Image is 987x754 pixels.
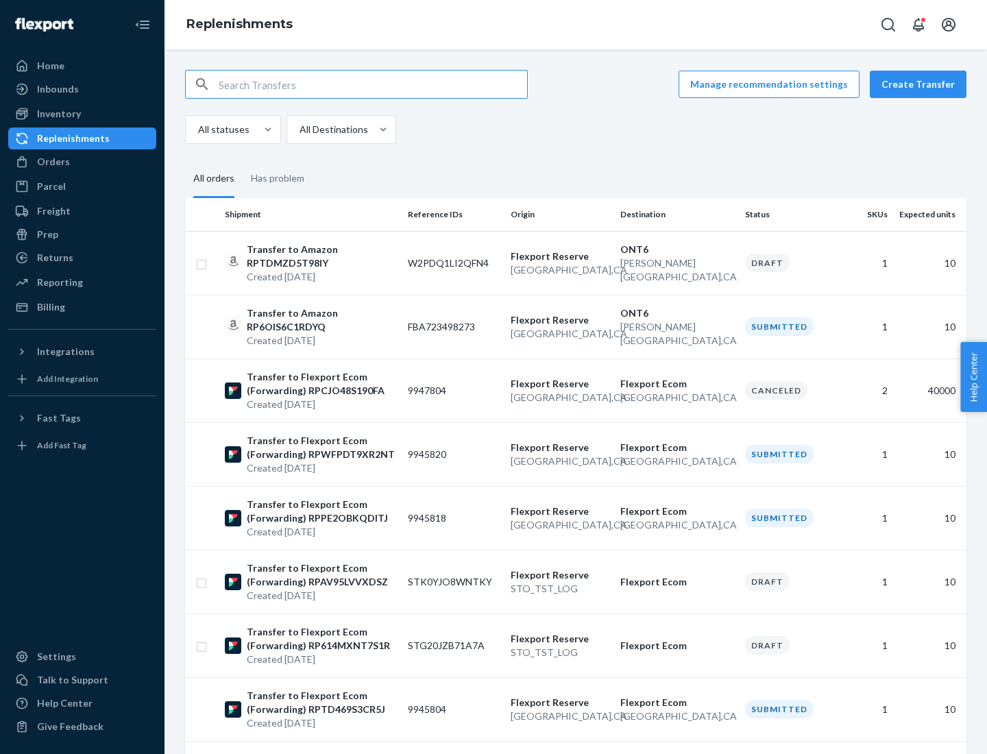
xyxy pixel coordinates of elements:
th: Origin [505,198,615,231]
td: 1 [842,550,893,613]
a: Help Center [8,692,156,714]
div: Parcel [37,180,66,193]
p: Created [DATE] [247,270,397,284]
th: Expected units [893,198,966,231]
p: STO_TST_LOG [511,646,609,659]
a: Talk to Support [8,669,156,691]
td: 1 [842,422,893,486]
div: Prep [37,228,58,241]
div: Settings [37,650,76,664]
p: Transfer to Amazon RP6OIS6C1RDYQ [247,306,397,334]
div: Fast Tags [37,411,81,425]
button: Open account menu [935,11,962,38]
td: 10 [893,295,966,358]
td: STG20JZB71A7A [402,613,505,677]
p: Flexport Ecom [620,504,734,518]
p: Transfer to Flexport Ecom (Forwarding) RPCJO48S190FA [247,370,397,398]
p: Created [DATE] [247,653,397,666]
p: [GEOGRAPHIC_DATA] , CA [511,709,609,723]
p: [GEOGRAPHIC_DATA] , CA [511,518,609,532]
p: ONT6 [620,306,734,320]
td: 10 [893,422,966,486]
p: Flexport Reserve [511,696,609,709]
a: Prep [8,223,156,245]
ol: breadcrumbs [175,5,304,45]
div: Draft [745,636,790,655]
a: Returns [8,247,156,269]
td: 1 [842,486,893,550]
button: Help Center [960,342,987,412]
th: SKUs [842,198,893,231]
p: STO_TST_LOG [511,582,609,596]
div: Has problem [251,160,304,196]
div: Draft [745,254,790,272]
input: All statuses [197,123,198,136]
div: Add Integration [37,373,98,385]
td: W2PDQ1LI2QFN4 [402,231,505,295]
p: Transfer to Flexport Ecom (Forwarding) RPAV95LVVXDSZ [247,561,397,589]
p: Flexport Reserve [511,250,609,263]
td: 10 [893,231,966,295]
p: [GEOGRAPHIC_DATA] , CA [620,454,734,468]
p: [GEOGRAPHIC_DATA] , CA [511,391,609,404]
div: All statuses [198,123,249,136]
p: Created [DATE] [247,589,397,603]
a: Add Fast Tag [8,435,156,457]
td: 1 [842,677,893,741]
div: Submitted [745,509,814,527]
p: Flexport Reserve [511,632,609,646]
p: ONT6 [620,243,734,256]
a: Freight [8,200,156,222]
p: Created [DATE] [247,716,397,730]
p: [PERSON_NAME][GEOGRAPHIC_DATA] , CA [620,320,734,348]
div: Freight [37,204,71,218]
div: Integrations [37,345,95,358]
a: Inventory [8,103,156,125]
p: Created [DATE] [247,461,397,475]
td: 9945820 [402,422,505,486]
p: [GEOGRAPHIC_DATA] , CA [511,327,609,341]
a: Settings [8,646,156,668]
p: Transfer to Flexport Ecom (Forwarding) RPTD469S3CR5J [247,689,397,716]
p: Flexport Ecom [620,377,734,391]
p: [PERSON_NAME][GEOGRAPHIC_DATA] , CA [620,256,734,284]
div: Billing [37,300,65,314]
div: Submitted [745,445,814,463]
button: Manage recommendation settings [679,71,860,98]
td: 9945818 [402,486,505,550]
td: 1 [842,295,893,358]
p: Flexport Ecom [620,441,734,454]
td: 10 [893,550,966,613]
p: Created [DATE] [247,334,397,348]
td: STK0YJO8WNTKY [402,550,505,613]
th: Reference IDs [402,198,505,231]
td: 9947804 [402,358,505,422]
p: [GEOGRAPHIC_DATA] , CA [620,391,734,404]
div: All orders [193,160,234,198]
button: Integrations [8,341,156,363]
th: Status [740,198,842,231]
p: Flexport Reserve [511,504,609,518]
td: FBA723498273 [402,295,505,358]
p: Created [DATE] [247,525,397,539]
div: Inventory [37,107,81,121]
p: Transfer to Flexport Ecom (Forwarding) RPWFPDT9XR2NT [247,434,397,461]
a: Billing [8,296,156,318]
div: Submitted [745,317,814,336]
a: Replenishments [186,16,293,32]
p: Transfer to Flexport Ecom (Forwarding) RPPE2OBKQDITJ [247,498,397,525]
button: Close Navigation [129,11,156,38]
p: Flexport Reserve [511,568,609,582]
p: Flexport Ecom [620,639,734,653]
button: Fast Tags [8,407,156,429]
div: All Destinations [300,123,368,136]
button: Create Transfer [870,71,966,98]
p: Flexport Reserve [511,377,609,391]
a: Inbounds [8,78,156,100]
a: Home [8,55,156,77]
p: Flexport Reserve [511,441,609,454]
p: Transfer to Flexport Ecom (Forwarding) RP614MXNT7S1R [247,625,397,653]
div: Replenishments [37,132,110,145]
div: Submitted [745,700,814,718]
